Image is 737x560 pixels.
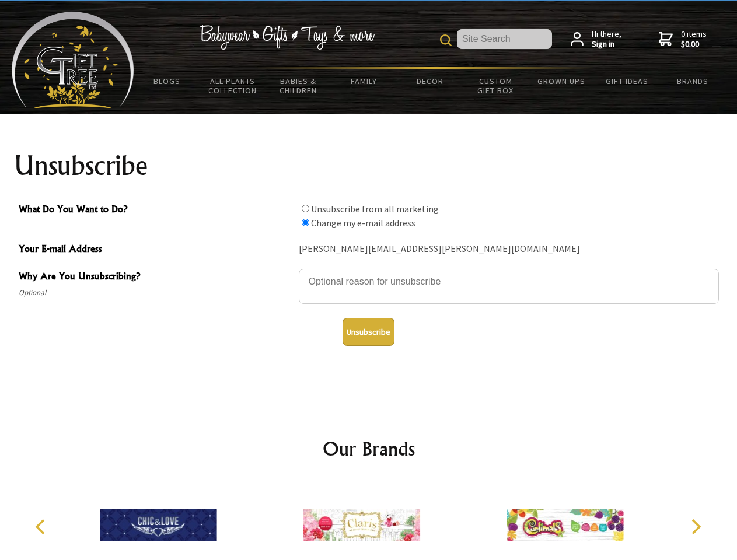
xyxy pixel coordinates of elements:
[683,514,708,540] button: Next
[19,202,293,219] span: What Do You Want to Do?
[594,69,660,93] a: Gift Ideas
[571,29,621,50] a: Hi there,Sign in
[299,269,719,304] textarea: Why Are You Unsubscribing?
[681,39,707,50] strong: $0.00
[457,29,552,49] input: Site Search
[302,205,309,212] input: What Do You Want to Do?
[302,219,309,226] input: What Do You Want to Do?
[23,435,714,463] h2: Our Brands
[19,242,293,258] span: Your E-mail Address
[266,69,331,103] a: Babies & Children
[200,25,375,50] img: Babywear - Gifts - Toys & more
[29,514,55,540] button: Previous
[592,39,621,50] strong: Sign in
[659,29,707,50] a: 0 items$0.00
[592,29,621,50] span: Hi there,
[331,69,397,93] a: Family
[463,69,529,103] a: Custom Gift Box
[19,269,293,286] span: Why Are You Unsubscribing?
[14,152,724,180] h1: Unsubscribe
[311,203,439,215] label: Unsubscribe from all marketing
[681,29,707,50] span: 0 items
[19,286,293,300] span: Optional
[200,69,266,103] a: All Plants Collection
[134,69,200,93] a: BLOGS
[12,12,134,108] img: Babyware - Gifts - Toys and more...
[660,69,726,93] a: Brands
[440,34,452,46] img: product search
[397,69,463,93] a: Decor
[528,69,594,93] a: Grown Ups
[343,318,394,346] button: Unsubscribe
[311,217,415,229] label: Change my e-mail address
[299,240,719,258] div: [PERSON_NAME][EMAIL_ADDRESS][PERSON_NAME][DOMAIN_NAME]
